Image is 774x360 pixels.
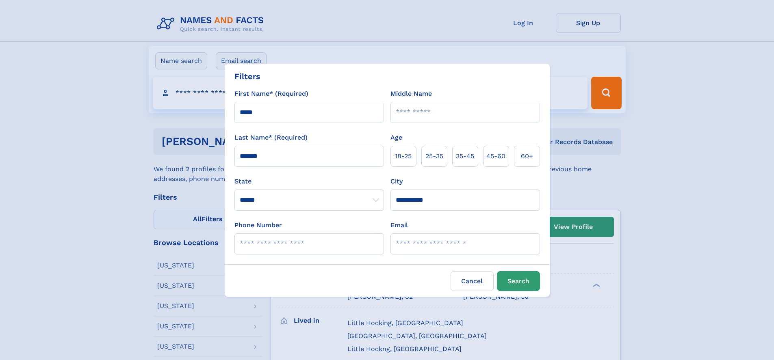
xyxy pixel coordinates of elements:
[234,220,282,230] label: Phone Number
[451,271,494,291] label: Cancel
[390,220,408,230] label: Email
[521,151,533,161] span: 60+
[234,133,308,142] label: Last Name* (Required)
[390,133,402,142] label: Age
[497,271,540,291] button: Search
[390,89,432,99] label: Middle Name
[234,89,308,99] label: First Name* (Required)
[456,151,474,161] span: 35‑45
[234,70,260,82] div: Filters
[234,177,384,186] label: State
[425,151,443,161] span: 25‑35
[395,151,412,161] span: 18‑25
[486,151,505,161] span: 45‑60
[390,177,403,186] label: City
